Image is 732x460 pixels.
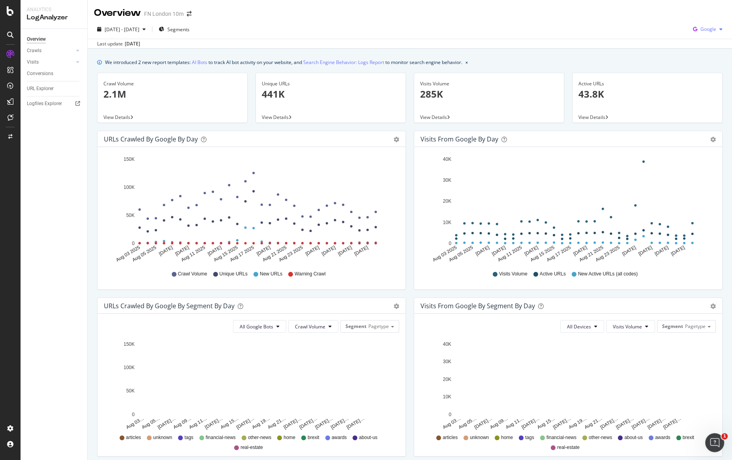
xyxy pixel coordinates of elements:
div: URLs Crawled by Google by day [104,135,198,143]
text: Aug 15 2025 [213,245,239,263]
span: tags [525,434,534,441]
text: 50K [126,213,135,218]
a: AI Bots [192,58,207,66]
div: Active URLs [578,80,716,87]
text: 0 [449,241,451,246]
span: All Devices [567,323,591,330]
span: Active URLs [540,271,566,277]
div: Visits from Google by day [420,135,498,143]
div: gear [394,137,399,142]
span: New Active URLs (all codes) [578,271,638,277]
svg: A chart. [104,153,400,263]
a: URL Explorer [27,85,82,93]
span: other-news [248,434,271,441]
span: Pagetype [685,323,706,330]
text: 100K [124,365,135,370]
text: [DATE] [174,245,190,257]
svg: A chart. [420,339,716,431]
text: 30K [443,177,451,183]
span: View Details [262,114,289,121]
div: arrow-right-arrow-left [187,11,191,17]
div: We introduced 2 new report templates: to track AI bot activity on your website, and to monitor se... [105,58,462,66]
div: Visits [27,58,39,66]
span: financial-news [546,434,576,441]
span: brexit [683,434,694,441]
span: Visits Volume [499,271,527,277]
span: All Google Bots [240,323,273,330]
button: All Google Bots [233,320,286,333]
text: 0 [132,241,135,246]
button: Segments [156,23,193,36]
svg: A chart. [104,339,400,431]
span: View Details [103,114,130,121]
a: Conversions [27,70,82,78]
div: Conversions [27,70,53,78]
a: Logfiles Explorer [27,100,82,108]
text: Aug 17 2025 [546,245,572,263]
text: [DATE] [524,245,539,257]
span: New URLs [260,271,282,277]
text: 150K [124,156,135,162]
text: Aug 21 2025 [261,245,287,263]
span: home [501,434,513,441]
button: Crawl Volume [288,320,338,333]
span: home [283,434,295,441]
span: 1 [721,433,728,439]
div: [DATE] [125,40,140,47]
text: [DATE] [637,245,653,257]
span: real-estate [557,444,580,451]
span: [DATE] - [DATE] [105,26,139,33]
text: Aug 03 2025 [432,245,458,263]
text: 100K [124,185,135,190]
div: Logfiles Explorer [27,100,62,108]
text: [DATE] [337,245,353,257]
div: gear [710,137,716,142]
text: 30K [443,359,451,364]
text: Aug 03 2025 [115,245,141,263]
button: [DATE] - [DATE] [94,23,149,36]
p: 2.1M [103,87,241,101]
text: Aug 11 2025 [497,245,523,263]
span: Warning Crawl [295,271,325,277]
span: other-news [589,434,612,441]
div: Unique URLs [262,80,400,87]
iframe: Intercom live chat [705,433,724,452]
span: awards [655,434,670,441]
span: brexit [308,434,319,441]
text: 10K [443,394,451,400]
text: 40K [443,341,451,347]
button: Visits Volume [606,320,655,333]
text: 0 [132,412,135,417]
text: [DATE] [572,245,588,257]
text: [DATE] [321,245,336,257]
text: 20K [443,198,451,204]
div: gear [394,304,399,309]
span: Unique URLs [220,271,248,277]
span: about-us [359,434,377,441]
span: Segment [345,323,366,330]
text: 0 [449,412,451,417]
span: Segments [167,26,190,33]
text: [DATE] [304,245,320,257]
text: [DATE] [670,245,686,257]
div: URLs Crawled by Google By Segment By Day [104,302,235,310]
p: 285K [420,87,558,101]
button: close banner [464,57,470,68]
p: 441K [262,87,400,101]
div: URL Explorer [27,85,54,93]
text: Aug 23 2025 [278,245,304,263]
div: FN London 10m [144,10,184,18]
span: tags [184,434,193,441]
div: Overview [94,6,141,20]
text: [DATE] [255,245,271,257]
div: info banner [97,58,723,66]
text: 150K [124,341,135,347]
text: 10K [443,220,451,225]
text: [DATE] [207,245,223,257]
svg: A chart. [420,153,716,263]
span: articles [126,434,141,441]
div: Crawls [27,47,41,55]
